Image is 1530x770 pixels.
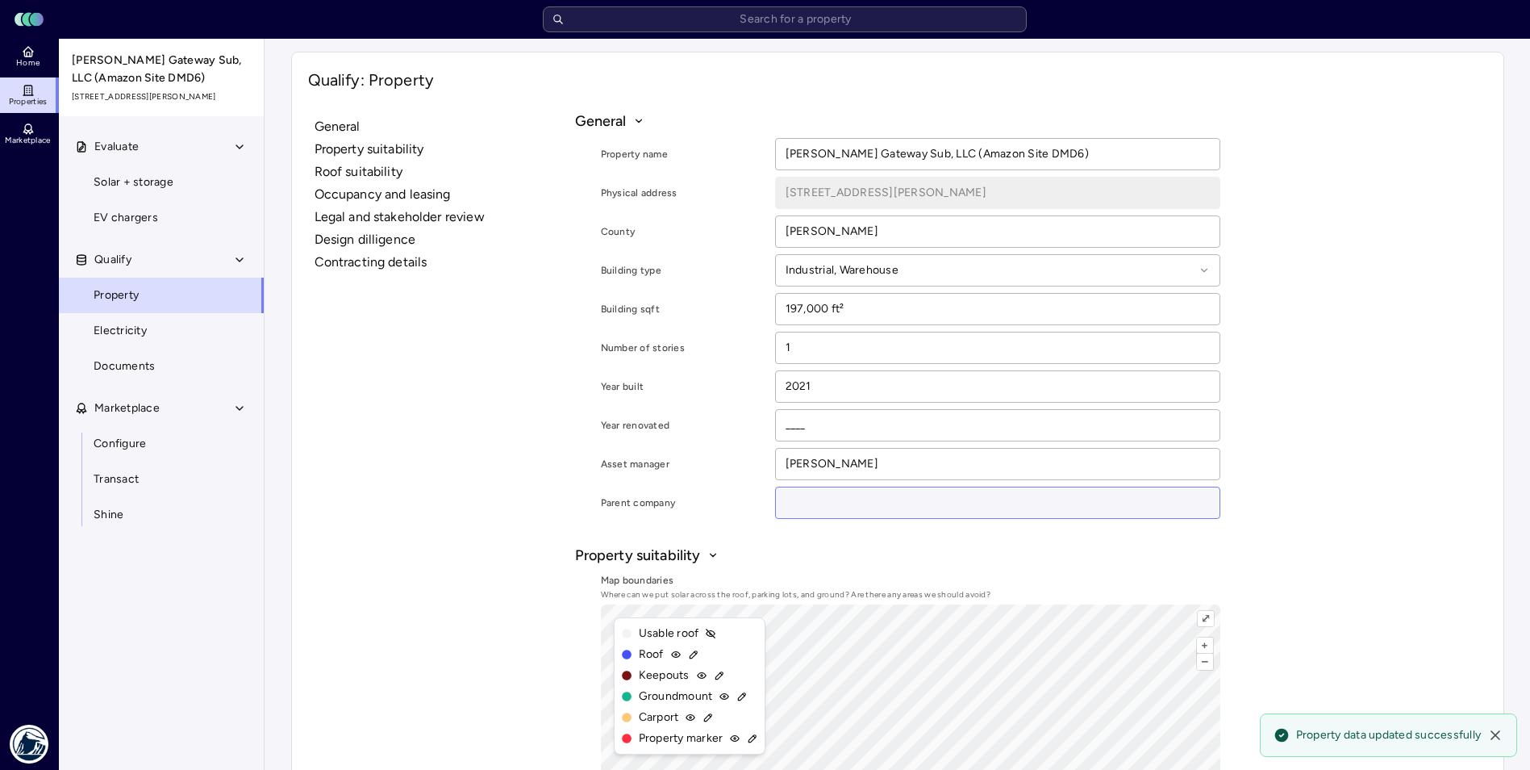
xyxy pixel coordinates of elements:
span: Property data updated successfully [1296,727,1482,743]
button: Property suitability [575,545,1220,566]
button: + [1197,638,1212,653]
a: Configure [58,426,265,462]
label: Year built [601,379,762,395]
span: Marketplace [94,400,160,417]
button: Marketplace [59,391,265,426]
span: Usable roof [639,625,699,642]
button: Occupancy and leasing [315,185,569,204]
button: Contracting details [315,253,569,272]
button: Design dilligence [315,230,569,249]
a: Solar + storage [58,165,265,200]
span: General [575,111,627,132]
button: Property suitability [315,140,569,159]
label: Map boundaries [601,572,1220,588]
a: Electricity [58,313,265,349]
a: Shine [58,497,265,533]
label: Building type [601,262,762,278]
label: Building sqft [601,301,762,317]
span: EV chargers [94,209,158,227]
span: Transact [94,471,139,488]
span: Home [16,58,40,68]
label: Physical address [601,185,762,201]
button: Qualify [59,242,265,278]
span: Property suitability [575,545,701,566]
label: County [601,224,762,240]
label: Number of stories [601,340,762,356]
button: ⤢ [1198,611,1213,626]
span: Property [94,287,139,304]
span: Evaluate [94,138,139,156]
label: Year renovated [601,417,762,433]
button: Legal and stakeholder review [315,207,569,227]
h1: Qualify: Property [308,69,1487,91]
span: Groundmount [639,688,713,705]
button: – [1197,654,1212,669]
span: [STREET_ADDRESS][PERSON_NAME] [72,90,252,103]
span: Where can we put solar across the roof, parking lots, and ground? Are there any areas we should a... [601,588,1220,601]
img: PGIM [10,725,48,764]
label: Parent company [601,495,762,511]
span: Electricity [94,322,147,340]
span: Keepouts [639,667,690,684]
span: Marketplace [5,136,50,145]
a: Documents [58,349,265,384]
span: Shine [94,506,123,524]
span: Roof [639,646,664,663]
label: Property name [601,146,762,162]
button: Roof suitability [315,162,569,182]
span: Documents [94,358,155,375]
span: Qualify [94,251,131,269]
span: Properties [9,97,48,107]
a: Property [58,278,265,313]
span: Property marker [639,730,723,747]
button: General [315,117,569,136]
input: Search for a property [543,6,1027,32]
span: Configure [94,435,146,453]
button: Evaluate [59,129,265,165]
label: Asset manager [601,456,762,472]
a: EV chargers [58,200,265,236]
button: General [575,111,1220,132]
a: Transact [58,462,265,497]
span: Carport [639,709,679,726]
span: Solar + storage [94,174,173,191]
span: [PERSON_NAME] Gateway Sub, LLC (Amazon Site DMD6) [72,52,252,87]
